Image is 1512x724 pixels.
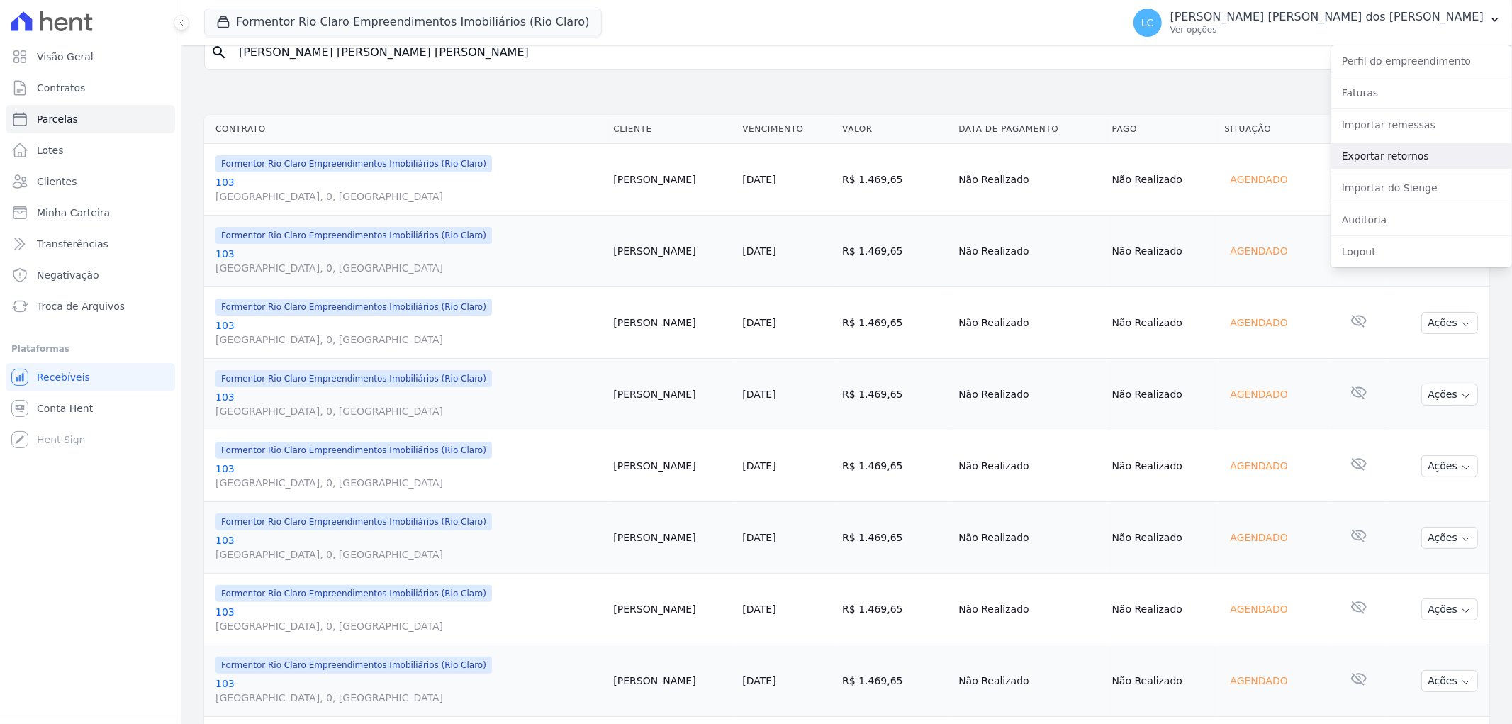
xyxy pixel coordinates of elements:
td: R$ 1.469,65 [836,144,953,216]
td: Não Realizado [953,287,1106,359]
button: Ações [1421,384,1478,406]
th: Data de Pagamento [953,115,1106,144]
span: Formentor Rio Claro Empreendimentos Imobiliários (Rio Claro) [215,155,492,172]
button: LC [PERSON_NAME] [PERSON_NAME] dos [PERSON_NAME] Ver opções [1122,3,1512,43]
div: Agendado [1225,313,1294,333]
span: Recebíveis [37,370,90,384]
a: Importar remessas [1331,112,1512,138]
a: Transferências [6,230,175,258]
a: 103[GEOGRAPHIC_DATA], 0, [GEOGRAPHIC_DATA] [215,247,602,275]
td: [PERSON_NAME] [607,144,737,216]
button: Formentor Rio Claro Empreendimentos Imobiliários (Rio Claro) [204,9,602,35]
td: Não Realizado [1107,645,1219,717]
button: Ações [1421,598,1478,620]
div: Agendado [1225,384,1294,404]
a: 103[GEOGRAPHIC_DATA], 0, [GEOGRAPHIC_DATA] [215,605,602,633]
td: Não Realizado [953,359,1106,430]
td: Não Realizado [1107,216,1219,287]
td: Não Realizado [953,430,1106,502]
td: R$ 1.469,65 [836,502,953,574]
td: Não Realizado [1107,144,1219,216]
a: [DATE] [742,317,775,328]
a: 103[GEOGRAPHIC_DATA], 0, [GEOGRAPHIC_DATA] [215,318,602,347]
td: R$ 1.469,65 [836,574,953,645]
th: Vencimento [737,115,836,144]
div: Agendado [1225,671,1294,691]
p: Ver opções [1170,24,1484,35]
td: R$ 1.469,65 [836,359,953,430]
th: E-mail [1330,115,1389,144]
div: Agendado [1225,241,1294,261]
a: [DATE] [742,532,775,543]
td: Não Realizado [953,574,1106,645]
a: [DATE] [742,603,775,615]
span: Formentor Rio Claro Empreendimentos Imobiliários (Rio Claro) [215,585,492,602]
span: Minha Carteira [37,206,110,220]
button: Ações [1421,455,1478,477]
span: Conta Hent [37,401,93,416]
a: Visão Geral [6,43,175,71]
span: Formentor Rio Claro Empreendimentos Imobiliários (Rio Claro) [215,299,492,316]
a: Recebíveis [6,363,175,391]
span: [GEOGRAPHIC_DATA], 0, [GEOGRAPHIC_DATA] [215,691,602,705]
a: Perfil do empreendimento [1331,48,1512,74]
div: Agendado [1225,528,1294,547]
a: [DATE] [742,460,775,472]
td: R$ 1.469,65 [836,216,953,287]
a: Clientes [6,167,175,196]
div: Plataformas [11,340,169,357]
td: Não Realizado [1107,430,1219,502]
span: [GEOGRAPHIC_DATA], 0, [GEOGRAPHIC_DATA] [215,189,602,204]
a: Auditoria [1331,207,1512,233]
a: Contratos [6,74,175,102]
p: [PERSON_NAME] [PERSON_NAME] dos [PERSON_NAME] [1170,10,1484,24]
a: Importar do Sienge [1331,175,1512,201]
th: Situação [1219,115,1330,144]
th: Contrato [204,115,607,144]
button: Ações [1421,312,1478,334]
button: Ações [1421,670,1478,692]
td: [PERSON_NAME] [607,430,737,502]
td: [PERSON_NAME] [607,287,737,359]
th: Cliente [607,115,737,144]
td: Não Realizado [1107,287,1219,359]
span: Clientes [37,174,77,189]
span: Negativação [37,268,99,282]
a: [DATE] [742,245,775,257]
input: Buscar por nome do lote ou do cliente [230,38,1483,67]
td: Não Realizado [1107,502,1219,574]
span: Formentor Rio Claro Empreendimentos Imobiliários (Rio Claro) [215,227,492,244]
a: 103[GEOGRAPHIC_DATA], 0, [GEOGRAPHIC_DATA] [215,390,602,418]
td: Não Realizado [1107,359,1219,430]
a: Lotes [6,136,175,165]
div: Agendado [1225,456,1294,476]
div: Agendado [1225,599,1294,619]
td: R$ 1.469,65 [836,645,953,717]
span: [GEOGRAPHIC_DATA], 0, [GEOGRAPHIC_DATA] [215,333,602,347]
th: Pago [1107,115,1219,144]
button: Ações [1421,527,1478,549]
td: [PERSON_NAME] [607,359,737,430]
span: [GEOGRAPHIC_DATA], 0, [GEOGRAPHIC_DATA] [215,261,602,275]
th: Valor [836,115,953,144]
td: R$ 1.469,65 [836,430,953,502]
a: 103[GEOGRAPHIC_DATA], 0, [GEOGRAPHIC_DATA] [215,175,602,204]
span: [GEOGRAPHIC_DATA], 0, [GEOGRAPHIC_DATA] [215,547,602,562]
td: [PERSON_NAME] [607,574,737,645]
td: Não Realizado [953,216,1106,287]
a: [DATE] [742,174,775,185]
a: 103[GEOGRAPHIC_DATA], 0, [GEOGRAPHIC_DATA] [215,533,602,562]
a: Conta Hent [6,394,175,423]
span: Contratos [37,81,85,95]
span: Parcelas [37,112,78,126]
a: Parcelas [6,105,175,133]
a: Troca de Arquivos [6,292,175,321]
span: Visão Geral [37,50,94,64]
a: 103[GEOGRAPHIC_DATA], 0, [GEOGRAPHIC_DATA] [215,676,602,705]
a: Negativação [6,261,175,289]
a: Faturas [1331,80,1512,106]
td: [PERSON_NAME] [607,216,737,287]
span: Transferências [37,237,108,251]
a: [DATE] [742,675,775,686]
span: Formentor Rio Claro Empreendimentos Imobiliários (Rio Claro) [215,370,492,387]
